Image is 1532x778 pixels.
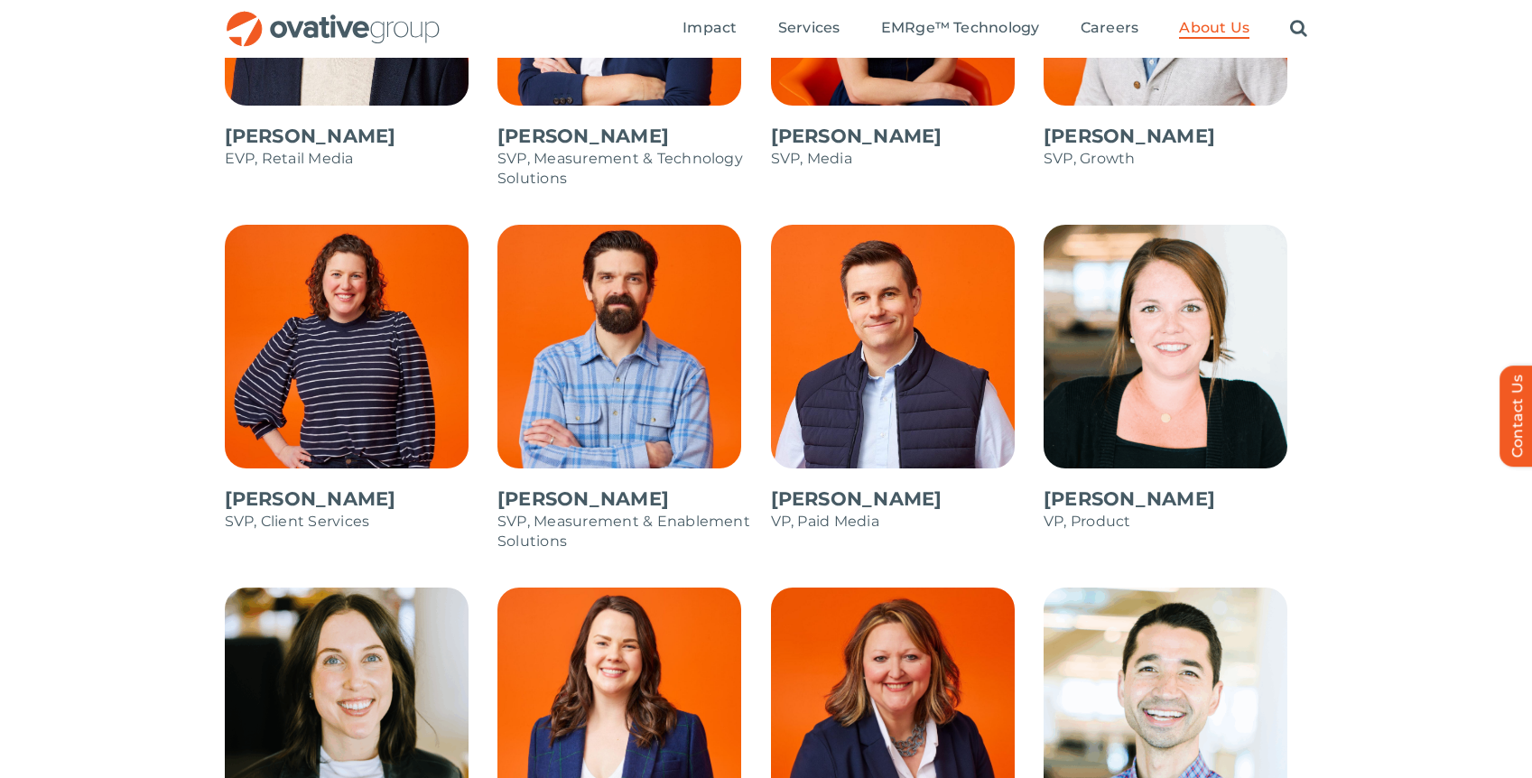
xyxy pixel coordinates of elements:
span: Services [778,19,840,37]
a: EMRge™ Technology [881,19,1040,39]
span: About Us [1179,19,1249,37]
a: Services [778,19,840,39]
a: Search [1290,19,1307,39]
a: Impact [682,19,737,39]
a: OG_Full_horizontal_RGB [225,9,441,26]
span: Impact [682,19,737,37]
span: EMRge™ Technology [881,19,1040,37]
a: Careers [1081,19,1139,39]
a: About Us [1179,19,1249,39]
span: Careers [1081,19,1139,37]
